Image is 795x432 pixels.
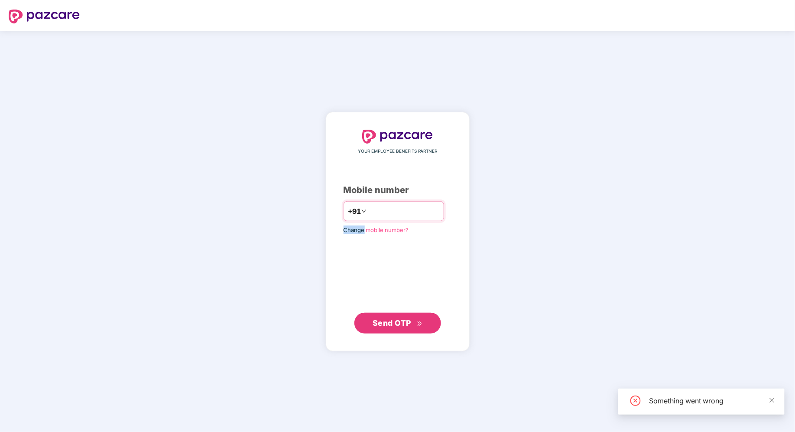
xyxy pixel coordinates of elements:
span: close [769,397,775,403]
img: logo [362,130,433,144]
span: +91 [348,206,361,217]
span: down [361,209,367,214]
button: Send OTPdouble-right [354,313,441,334]
img: logo [9,10,80,23]
a: Change mobile number? [344,226,409,233]
span: close-circle [630,396,641,406]
span: YOUR EMPLOYEE BENEFITS PARTNER [358,148,437,155]
span: double-right [417,321,422,327]
span: Send OTP [373,318,411,327]
div: Mobile number [344,183,452,197]
div: Something went wrong [649,396,774,406]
